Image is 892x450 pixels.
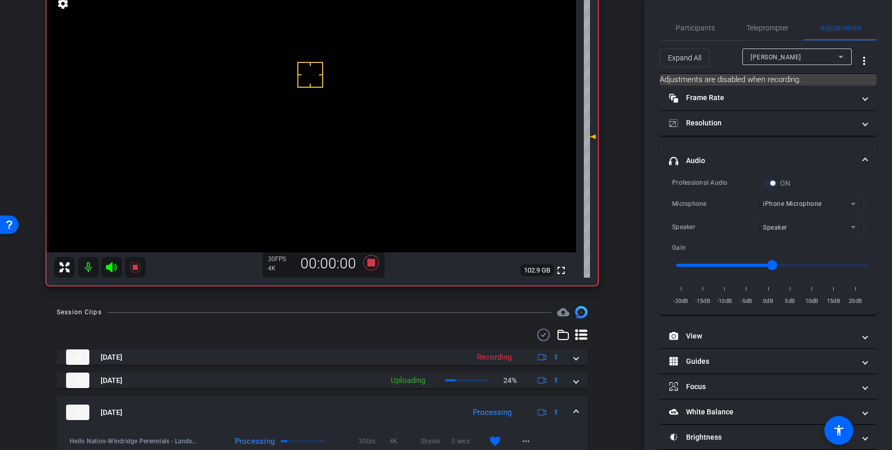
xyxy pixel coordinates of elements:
div: 00:00:00 [294,255,363,272]
mat-expansion-panel-header: Resolution [660,111,877,136]
div: Recording [472,351,517,363]
mat-expansion-panel-header: thumb-nail[DATE]Recording1 [57,349,587,365]
span: -10dB [716,296,734,307]
mat-expansion-panel-header: thumb-nail[DATE]Processing1 [57,396,587,429]
img: Session clips [575,306,587,318]
label: ON [778,178,791,188]
span: 30fps [359,436,390,446]
div: Speaker [672,222,755,232]
mat-icon: favorite [489,435,501,447]
span: Participants [676,24,715,31]
span: [PERSON_NAME] [751,54,801,61]
img: thumb-nail [66,373,89,388]
mat-expansion-panel-header: Brightness [660,425,877,449]
span: [DATE] [101,407,122,418]
span: Expand All [668,48,702,68]
span: Adjustments [820,24,861,31]
span: [DATE] [101,375,122,386]
span: [DATE] [101,352,122,363]
div: Gain [672,243,762,253]
span: 10dB [803,296,821,307]
mat-panel-title: Frame Rate [669,92,855,103]
p: 24% [503,375,517,386]
mat-expansion-panel-header: thumb-nail[DATE]Uploading24%1 [57,373,587,388]
div: Processing [468,407,517,419]
mat-icon: more_vert [858,55,870,67]
mat-icon: more_horiz [520,435,532,447]
span: 15dB [825,296,842,307]
div: 30 [268,255,294,263]
span: 1 [554,352,558,363]
mat-icon: cloud_upload [557,306,569,318]
span: -15dB [694,296,711,307]
mat-icon: 0 dB [584,131,596,143]
mat-panel-title: Focus [669,381,855,392]
span: Teleprompter [746,24,789,31]
mat-panel-title: View [669,331,855,342]
mat-icon: fullscreen [555,264,567,277]
mat-panel-title: Resolution [669,118,855,128]
span: 102.9 GB [520,264,554,277]
span: -20dB [672,296,690,307]
mat-expansion-panel-header: Focus [660,374,877,399]
mat-panel-title: White Balance [669,407,855,417]
mat-panel-title: Guides [669,356,855,367]
span: 1 [554,407,558,418]
span: Hello Nation-Windridge Perennials - Landscaping-2025-08-28-08-10-13-781-0 [70,436,198,446]
img: thumb-nail [66,405,89,420]
span: 5dB [781,296,799,307]
mat-expansion-panel-header: Guides [660,349,877,374]
div: Session Clips [57,307,102,317]
mat-panel-title: Audio [669,155,855,166]
div: Professional Audio [672,178,762,188]
span: FPS [275,255,286,263]
span: 0bytes [421,436,452,446]
mat-expansion-panel-header: Audio [660,144,877,178]
mat-icon: accessibility [833,424,845,437]
mat-panel-title: Brightness [669,432,855,443]
span: -5dB [738,296,755,307]
span: 0 secs [452,436,483,446]
div: Audio [660,178,877,315]
span: 20dB [847,296,864,307]
div: Uploading [386,375,431,387]
mat-expansion-panel-header: View [660,324,877,348]
div: 4K [268,264,294,272]
span: 4K [390,436,421,446]
span: 1 [554,375,558,386]
div: Microphone [672,199,755,209]
span: Destinations for your clips [557,306,569,318]
mat-expansion-panel-header: Frame Rate [660,86,877,110]
span: 0dB [759,296,777,307]
mat-card: Adjustments are disabled when recording. [660,74,877,86]
div: Processing [230,436,278,446]
img: thumb-nail [66,349,89,365]
mat-expansion-panel-header: White Balance [660,399,877,424]
button: More Options for Adjustments Panel [852,49,877,73]
button: Expand All [660,49,710,67]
